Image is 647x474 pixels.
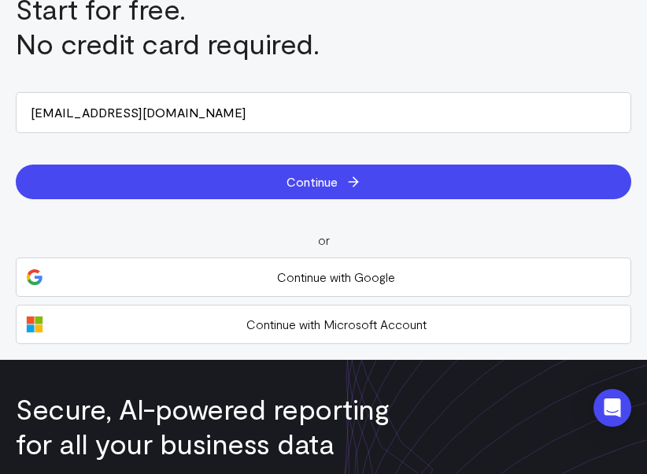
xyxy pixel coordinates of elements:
[287,172,338,191] span: Continue
[16,257,631,297] button: Continue with Google
[318,231,330,250] span: or
[16,391,412,461] h3: Secure, AI-powered reporting for all your business data
[16,92,631,133] input: Your work email
[52,268,621,287] span: Continue with Google
[52,315,621,334] span: Continue with Microsoft Account
[16,305,631,344] button: Continue with Microsoft Account
[593,389,631,427] div: Open Intercom Messenger
[16,165,631,199] button: Continue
